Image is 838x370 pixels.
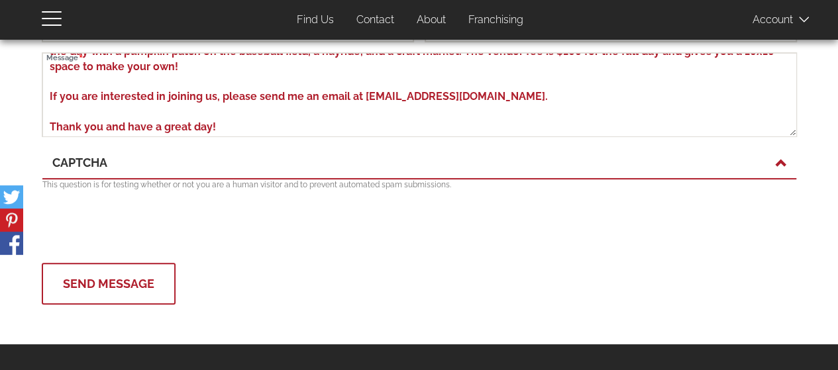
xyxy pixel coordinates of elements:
a: About [407,7,456,33]
a: Contact [346,7,404,33]
p: This question is for testing whether or not you are a human visitor and to prevent automated spam... [42,179,796,191]
a: Find Us [287,7,344,33]
a: CAPTCHA [52,154,786,171]
iframe: reCAPTCHA [42,197,244,249]
button: Send Message [42,263,176,304]
a: Franchising [458,7,533,33]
